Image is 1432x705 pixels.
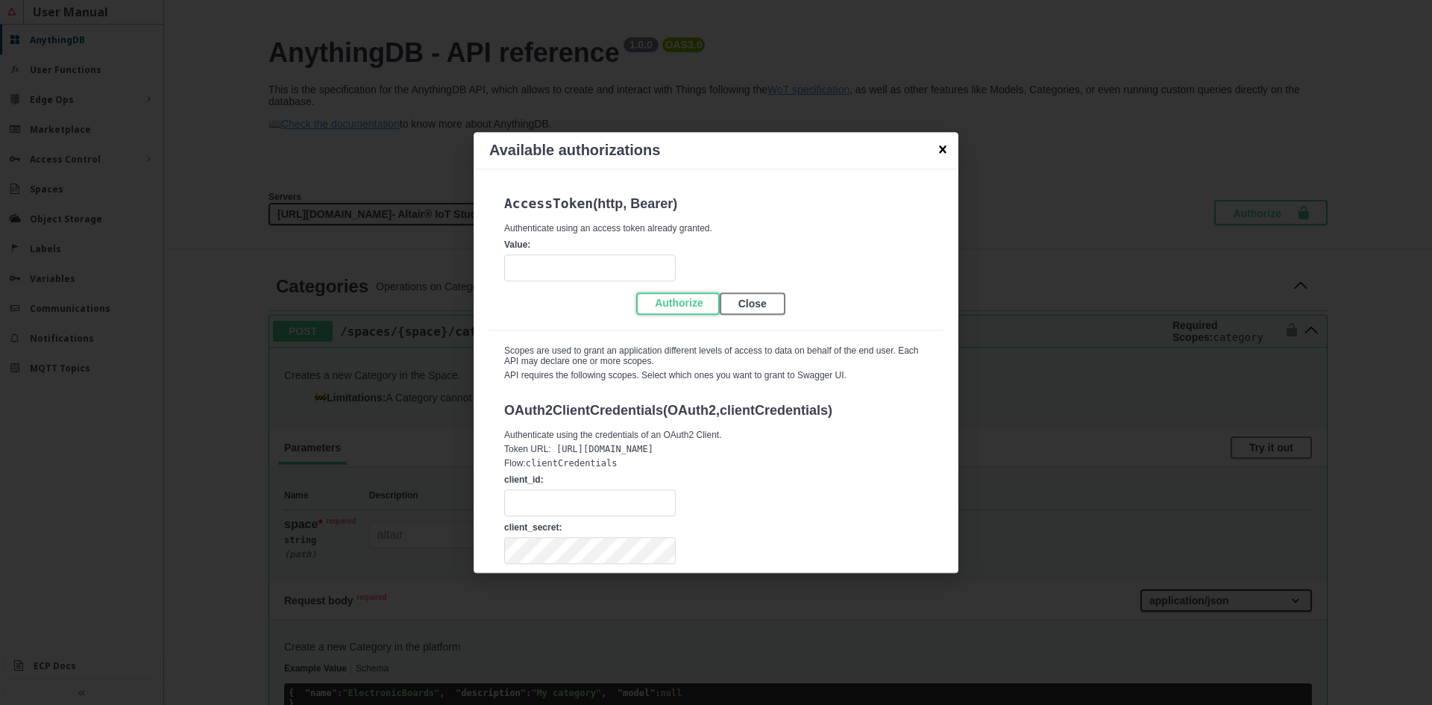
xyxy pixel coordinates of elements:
label: Value: [504,239,530,250]
label: client_id: [504,474,544,485]
p: Token URL: [504,444,928,454]
button: Close [720,292,785,315]
button: Apply credentials [636,292,720,315]
input: auth-bearer-value [504,254,676,281]
h3: Available authorizations [474,142,928,159]
h4: (http, Bearer) [504,195,928,212]
p: Scopes are used to grant an application different levels of access to data on behalf of the end u... [504,345,928,366]
p: Authenticate using an access token already granted. [504,223,928,234]
code: clientCredentials [526,458,618,469]
code: [URL][DOMAIN_NAME] [551,444,653,454]
p: Authenticate using the credentials of an OAuth2 Client. [504,430,928,440]
label: client_secret: [504,522,562,533]
h4: OAuth2ClientCredentials (OAuth2, clientCredentials ) [504,403,928,419]
p: API requires the following scopes. Select which ones you want to grant to Swagger UI. [504,370,928,380]
code: AccessToken [504,195,593,211]
p: Flow: [504,458,928,469]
